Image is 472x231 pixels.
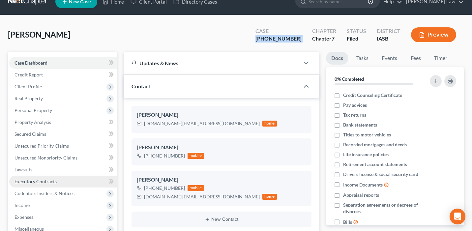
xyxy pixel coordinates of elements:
[137,144,306,152] div: [PERSON_NAME]
[332,35,335,42] span: 7
[15,60,47,66] span: Case Dashboard
[137,217,306,222] button: New Contact
[347,35,366,43] div: Filed
[377,35,400,43] div: IASB
[15,107,52,113] span: Personal Property
[343,161,407,168] span: Retirement account statements
[137,176,306,184] div: [PERSON_NAME]
[9,128,117,140] a: Secured Claims
[132,60,292,67] div: Updates & News
[9,152,117,164] a: Unsecured Nonpriority Claims
[376,52,402,65] a: Events
[15,155,77,160] span: Unsecured Nonpriority Claims
[377,27,400,35] div: District
[15,84,42,89] span: Client Profile
[255,35,302,43] div: [PHONE_NUMBER]
[255,27,302,35] div: Case
[343,122,377,128] span: Bank statements
[15,202,30,208] span: Income
[9,164,117,176] a: Lawsuits
[9,176,117,188] a: Executory Contracts
[132,83,150,89] span: Contact
[15,179,57,184] span: Executory Contracts
[343,102,367,108] span: Pay advices
[15,72,43,77] span: Credit Report
[429,52,453,65] a: Timer
[15,119,51,125] span: Property Analysis
[15,96,43,101] span: Real Property
[343,202,424,215] span: Separation agreements or decrees of divorces
[405,52,426,65] a: Fees
[9,116,117,128] a: Property Analysis
[262,121,277,127] div: home
[144,193,260,200] div: [DOMAIN_NAME][EMAIL_ADDRESS][DOMAIN_NAME]
[343,151,389,158] span: Life insurance policies
[347,27,366,35] div: Status
[188,185,204,191] div: mobile
[144,153,185,159] div: [PHONE_NUMBER]
[343,192,379,198] span: Appraisal reports
[9,57,117,69] a: Case Dashboard
[326,52,348,65] a: Docs
[343,171,418,178] span: Drivers license & social security card
[137,111,306,119] div: [PERSON_NAME]
[9,140,117,152] a: Unsecured Priority Claims
[15,131,46,137] span: Secured Claims
[312,27,336,35] div: Chapter
[343,112,366,118] span: Tax returns
[335,76,364,82] strong: 0% Completed
[144,120,260,127] div: [DOMAIN_NAME][EMAIL_ADDRESS][DOMAIN_NAME]
[351,52,374,65] a: Tasks
[343,182,383,188] span: Income Documents
[9,69,117,81] a: Credit Report
[15,214,33,220] span: Expenses
[8,30,70,39] span: [PERSON_NAME]
[343,92,402,99] span: Credit Counseling Certificate
[262,194,277,200] div: home
[15,190,74,196] span: Codebtors Insiders & Notices
[450,209,465,224] div: Open Intercom Messenger
[312,35,336,43] div: Chapter
[15,143,69,149] span: Unsecured Priority Claims
[411,27,456,42] button: Preview
[15,167,32,172] span: Lawsuits
[144,185,185,191] div: [PHONE_NUMBER]
[188,153,204,159] div: mobile
[343,219,352,225] span: Bills
[343,141,407,148] span: Recorded mortgages and deeds
[343,131,391,138] span: Titles to motor vehicles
